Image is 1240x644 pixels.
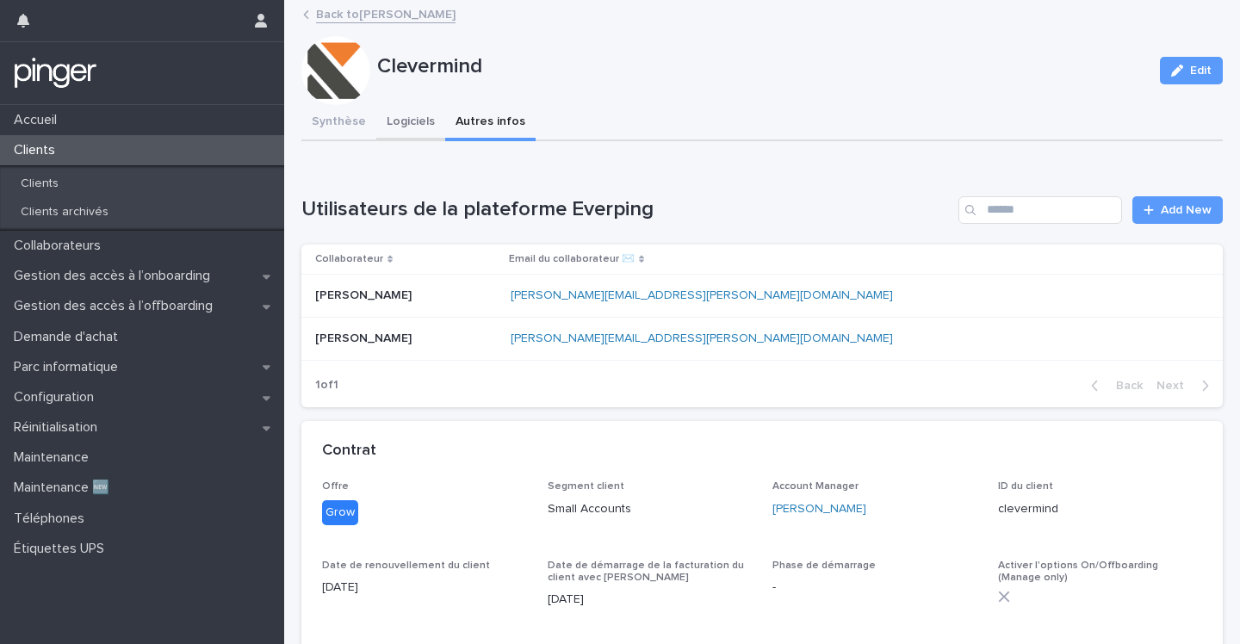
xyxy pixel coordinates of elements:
p: [PERSON_NAME] [315,285,415,303]
p: Collaborateur [315,250,383,269]
p: Accueil [7,112,71,128]
p: [PERSON_NAME] [315,328,415,346]
p: [DATE] [322,579,527,597]
p: 1 of 1 [301,364,352,406]
tr: [PERSON_NAME][PERSON_NAME] [PERSON_NAME][EMAIL_ADDRESS][PERSON_NAME][DOMAIN_NAME] [301,275,1223,318]
p: Clients [7,176,72,191]
p: Parc informatique [7,359,132,375]
p: [DATE] [548,591,753,609]
h2: Contrat [322,442,376,461]
button: Autres infos [445,105,536,141]
p: Clevermind [377,54,1146,79]
p: Small Accounts [548,500,753,518]
button: Edit [1160,57,1223,84]
p: Gestion des accès à l’offboarding [7,298,226,314]
button: Next [1150,378,1223,393]
p: - [772,579,977,597]
span: ID du client [998,481,1053,492]
p: Gestion des accès à l’onboarding [7,268,224,284]
p: Maintenance 🆕 [7,480,123,496]
a: Back to[PERSON_NAME] [316,3,456,23]
p: Maintenance [7,449,102,466]
button: Back [1077,378,1150,393]
img: mTgBEunGTSyRkCgitkcU [14,56,97,90]
p: Réinitialisation [7,419,111,436]
input: Search [958,196,1122,224]
p: clevermind [998,500,1203,518]
span: Back [1106,380,1143,392]
span: Next [1156,380,1194,392]
span: Edit [1190,65,1212,77]
button: Logiciels [376,105,445,141]
a: [PERSON_NAME][EMAIL_ADDRESS][PERSON_NAME][DOMAIN_NAME] [511,289,893,301]
p: Clients archivés [7,205,122,220]
p: Collaborateurs [7,238,115,254]
span: Account Manager [772,481,859,492]
p: Email du collaborateur ✉️ [509,250,635,269]
span: Segment client [548,481,624,492]
span: Activer l'options On/Offboarding (Manage only) [998,560,1158,583]
p: Clients [7,142,69,158]
p: Étiquettes UPS [7,541,118,557]
p: Téléphones [7,511,98,527]
a: [PERSON_NAME] [772,500,866,518]
h1: Utilisateurs de la plateforme Everping [301,197,952,222]
span: Offre [322,481,349,492]
span: Phase de démarrage [772,560,876,571]
div: Grow [322,500,358,525]
p: Configuration [7,389,108,406]
span: Add New [1161,204,1212,216]
a: [PERSON_NAME][EMAIL_ADDRESS][PERSON_NAME][DOMAIN_NAME] [511,332,893,344]
span: Date de renouvellement du client [322,560,490,571]
button: Synthèse [301,105,376,141]
p: Demande d'achat [7,329,132,345]
a: Add New [1132,196,1223,224]
span: Date de démarrage de la facturation du client avec [PERSON_NAME] [548,560,744,583]
tr: [PERSON_NAME][PERSON_NAME] [PERSON_NAME][EMAIL_ADDRESS][PERSON_NAME][DOMAIN_NAME] [301,317,1223,360]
